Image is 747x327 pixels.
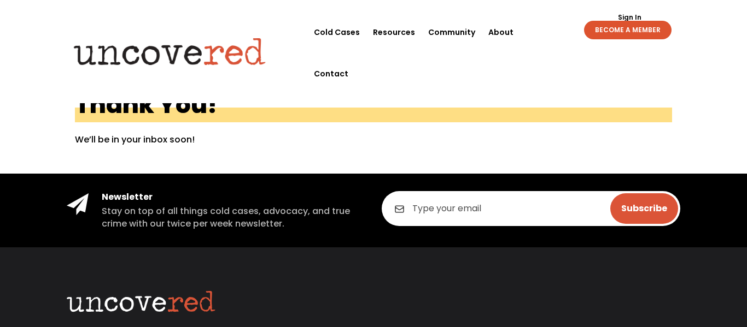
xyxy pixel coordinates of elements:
[102,191,365,203] h4: Newsletter
[428,11,475,53] a: Community
[584,21,672,39] a: BECOME A MEMBER
[102,205,365,230] h5: Stay on top of all things cold cases, advocacy, and true crime with our twice per week newsletter.
[382,191,680,226] input: Type your email
[488,11,513,53] a: About
[373,11,415,53] a: Resources
[314,11,360,53] a: Cold Cases
[610,193,678,224] input: Subscribe
[314,53,348,94] a: Contact
[75,92,673,122] h1: Thank You!
[65,30,275,73] img: Uncovered logo
[612,14,647,21] a: Sign In
[75,133,673,146] p: We’ll be in your inbox soon!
